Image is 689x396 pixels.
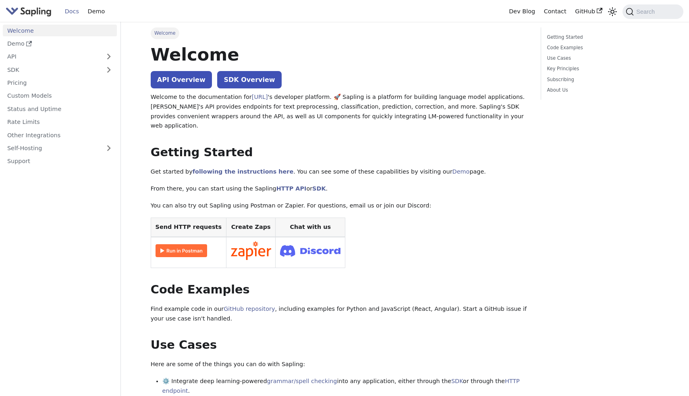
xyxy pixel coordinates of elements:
[3,142,117,154] a: Self-Hosting
[83,5,109,18] a: Demo
[224,306,275,312] a: GitHub repository
[151,218,226,237] th: Send HTTP requests
[151,338,529,352] h2: Use Cases
[151,283,529,297] h2: Code Examples
[151,71,212,88] a: API Overview
[276,218,345,237] th: Chat with us
[3,129,117,141] a: Other Integrations
[634,8,660,15] span: Search
[226,218,276,237] th: Create Zaps
[571,5,606,18] a: GitHub
[193,168,293,175] a: following the instructions here
[6,6,54,17] a: Sapling.aiSapling.ai
[607,6,618,17] button: Switch between dark and light mode (currently system mode)
[217,71,281,88] a: SDK Overview
[547,86,656,94] a: About Us
[3,38,117,50] a: Demo
[252,94,268,100] a: [URL]
[151,27,529,39] nav: Breadcrumbs
[452,168,470,175] a: Demo
[3,77,117,89] a: Pricing
[547,76,656,84] a: Subscribing
[280,243,340,259] img: Join Discord
[151,27,179,39] span: Welcome
[6,6,52,17] img: Sapling.ai
[547,34,656,41] a: Getting Started
[156,244,207,257] img: Run in Postman
[267,378,337,384] a: grammar/spell checking
[3,90,117,102] a: Custom Models
[151,167,529,177] p: Get started by . You can see some of these capabilities by visiting our page.
[540,5,571,18] a: Contact
[151,184,529,194] p: From there, you can start using the Sapling or .
[547,65,656,73] a: Key Principles
[3,51,101,63] a: API
[312,185,326,192] a: SDK
[231,241,271,260] img: Connect in Zapier
[101,51,117,63] button: Expand sidebar category 'API'
[101,64,117,75] button: Expand sidebar category 'SDK'
[547,54,656,62] a: Use Cases
[151,145,529,160] h2: Getting Started
[547,44,656,52] a: Code Examples
[3,155,117,167] a: Support
[162,378,520,394] a: HTTP endpoint
[3,64,101,75] a: SDK
[276,185,307,192] a: HTTP API
[504,5,539,18] a: Dev Blog
[3,25,117,36] a: Welcome
[451,378,463,384] a: SDK
[151,360,529,369] p: Here are some of the things you can do with Sapling:
[60,5,83,18] a: Docs
[3,103,117,115] a: Status and Uptime
[151,92,529,131] p: Welcome to the documentation for 's developer platform. 🚀 Sapling is a platform for building lang...
[151,304,529,324] p: Find example code in our , including examples for Python and JavaScript (React, Angular). Start a...
[623,4,683,19] button: Search (Command+K)
[3,116,117,128] a: Rate Limits
[151,201,529,211] p: You can also try out Sapling using Postman or Zapier. For questions, email us or join our Discord:
[162,377,529,396] li: ⚙️ Integrate deep learning-powered into any application, either through the or through the .
[151,44,529,65] h1: Welcome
